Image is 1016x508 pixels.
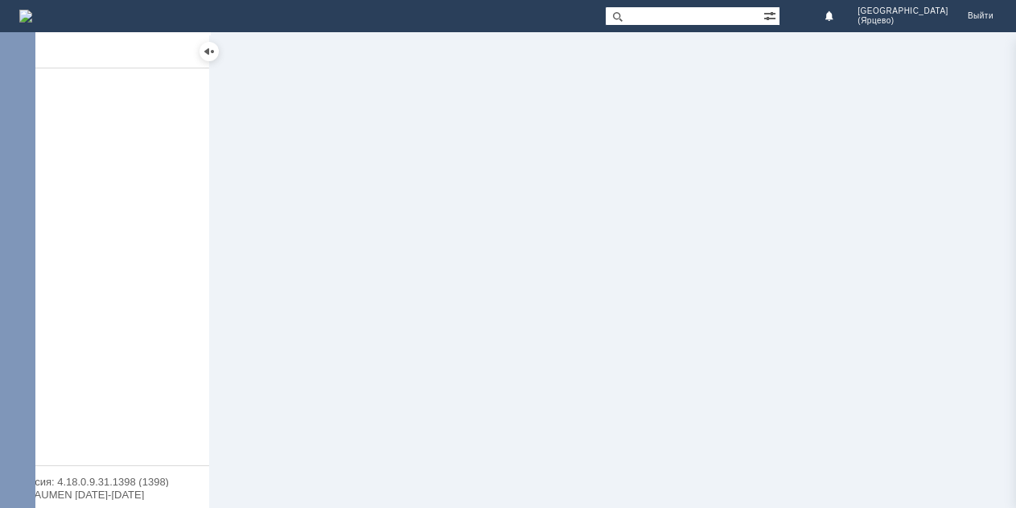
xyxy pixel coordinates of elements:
span: (Ярцево) [858,16,948,26]
span: Расширенный поиск [763,7,779,23]
span: [GEOGRAPHIC_DATA] [858,6,948,16]
a: Перейти на домашнюю страницу [19,10,32,23]
div: Скрыть меню [199,42,219,61]
div: © NAUMEN [DATE]-[DATE] [16,489,193,500]
div: Версия: 4.18.0.9.31.1398 (1398) [16,477,193,487]
img: logo [19,10,32,23]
